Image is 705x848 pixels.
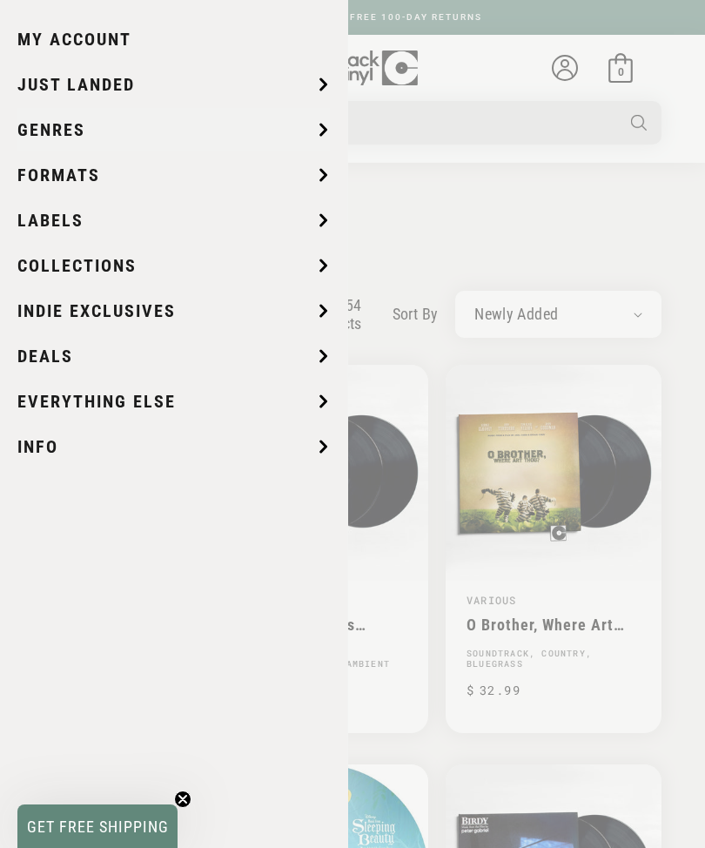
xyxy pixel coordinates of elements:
[17,108,330,151] summary: Genres
[17,71,135,98] span: Just Landed
[17,199,330,242] summary: Labels
[174,791,191,808] button: Close teaser
[17,252,137,279] span: Collections
[17,117,85,143] span: Genres
[17,425,330,468] summary: Info
[27,818,169,836] span: GET FREE SHIPPING
[17,63,330,106] summary: Just Landed
[17,298,176,324] span: Indie Exclusives
[17,153,330,197] summary: Formats
[17,244,330,287] summary: Collections
[17,380,330,423] summary: Everything Else
[17,388,176,414] span: Everything Else
[17,207,84,233] span: Labels
[17,162,100,188] span: Formats
[17,343,73,369] span: Deals
[17,17,131,61] a: My account
[17,289,330,333] summary: Indie Exclusives
[17,434,58,460] span: Info
[17,334,330,378] summary: Deals
[17,804,178,848] div: GET FREE SHIPPINGClose teaser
